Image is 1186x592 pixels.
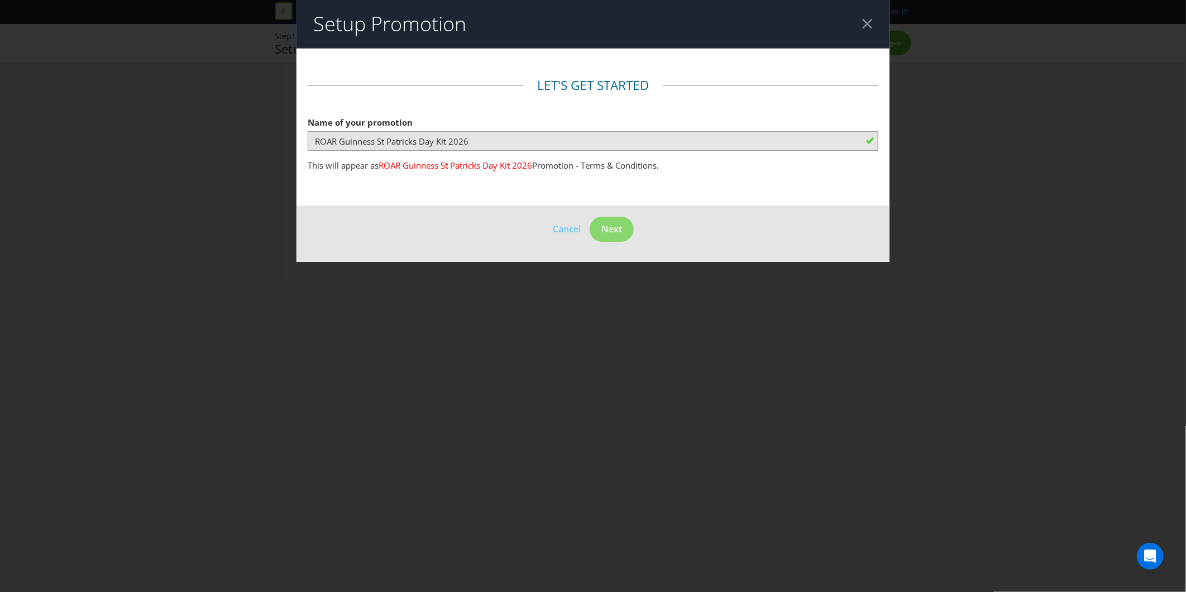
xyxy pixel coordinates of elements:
[590,217,634,242] button: Next
[308,131,878,151] input: e.g. My Promotion
[523,77,663,94] legend: Let's get started
[552,222,581,236] button: Cancel
[308,160,379,171] span: This will appear as
[601,223,622,235] span: Next
[308,117,413,128] span: Name of your promotion
[313,13,466,35] h2: Setup Promotion
[532,160,659,171] span: Promotion - Terms & Conditions.
[379,160,532,171] span: ROAR Guinness St Patricks Day Kit 2026
[553,223,581,235] span: Cancel
[1137,543,1164,570] div: Open Intercom Messenger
